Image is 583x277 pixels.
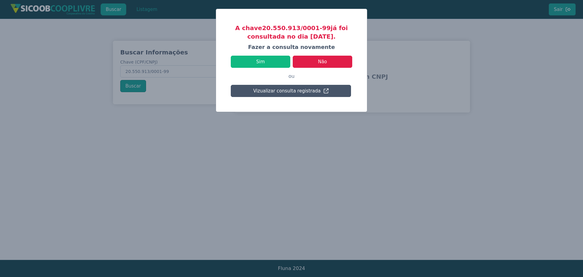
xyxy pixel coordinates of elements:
button: Sim [231,56,290,68]
button: Vizualizar consulta registrada [231,85,351,97]
button: Não [293,56,352,68]
h4: Fazer a consulta novamente [231,43,352,51]
h3: A chave 20.550.913/0001-99 já foi consultada no dia [DATE]. [231,24,352,41]
p: ou [231,68,352,85]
